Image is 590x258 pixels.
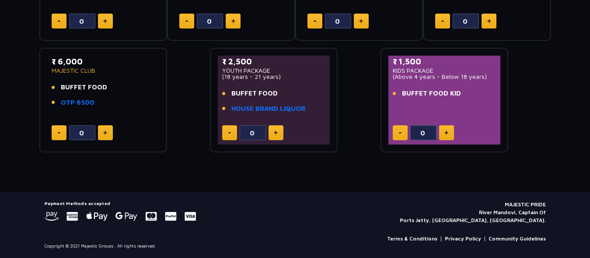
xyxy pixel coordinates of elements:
[231,88,278,99] span: BUFFET FOOD
[441,21,444,22] img: minus
[445,235,481,243] a: Privacy Policy
[222,56,326,67] p: ₹ 2,500
[489,235,546,243] a: Community Guidelines
[222,67,326,74] p: YOUTH PACKAGE
[399,132,401,134] img: minus
[387,235,437,243] a: Terms & Conditions
[231,19,235,23] img: plus
[45,201,196,206] h5: Payment Methods accepted
[45,243,156,249] p: Copyright © 2021 Majestic Groups . All rights reserved.
[52,67,155,74] p: MAJESTIC CLUB
[231,104,305,114] a: HOUSE BRAND LIQUOR
[61,82,107,92] span: BUFFET FOOD
[58,21,60,22] img: minus
[52,56,155,67] p: ₹ 6,000
[274,131,278,135] img: plus
[314,21,316,22] img: minus
[400,201,546,224] p: MAJESTIC PRIDE River Mandovi, Captain Of Ports Jetty, [GEOGRAPHIC_DATA], [GEOGRAPHIC_DATA].
[393,67,496,74] p: KIDS PACKAGE
[103,19,107,23] img: plus
[222,74,326,80] p: (18 years - 21 years)
[487,19,491,23] img: plus
[228,132,231,134] img: minus
[393,74,496,80] p: (Above 4 years - Below 18 years)
[185,21,188,22] img: minus
[58,132,60,134] img: minus
[359,19,363,23] img: plus
[402,88,461,99] span: BUFFET FOOD KID
[444,131,448,135] img: plus
[103,131,107,135] img: plus
[61,98,94,108] a: OTP 6500
[393,56,496,67] p: ₹ 1,500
